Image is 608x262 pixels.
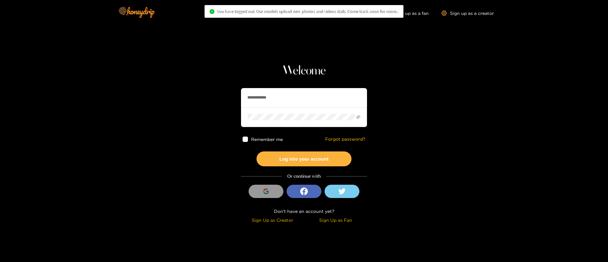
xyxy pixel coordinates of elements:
span: You have logged out. Our models upload new photos and videos daily. Come back soon for more.. [217,9,398,14]
h1: Welcome [241,63,367,79]
a: Sign up as a creator [441,10,494,16]
button: Log into your account [256,151,351,166]
div: Don't have an account yet? [241,208,367,215]
a: Forgot password? [325,137,365,142]
div: Sign Up as Creator [243,216,302,224]
div: Sign Up as Fan [306,216,365,224]
a: Sign up as a fan [385,10,429,16]
span: Remember me [251,137,283,142]
span: check-circle [210,9,214,14]
span: eye-invisible [356,115,360,119]
div: Or continue with [241,173,367,180]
